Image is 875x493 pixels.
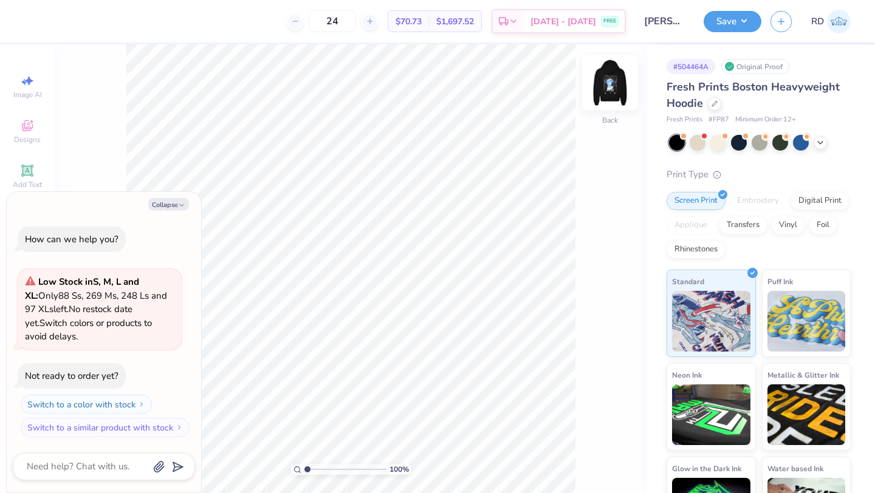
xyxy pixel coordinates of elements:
span: Fresh Prints Boston Heavyweight Hoodie [667,80,840,110]
span: FREE [603,17,616,25]
img: Switch to a color with stock [138,401,145,408]
span: 100 % [389,464,409,475]
span: Puff Ink [767,275,793,288]
span: $70.73 [396,15,422,28]
span: RD [811,15,824,29]
div: Screen Print [667,192,726,210]
div: Foil [809,216,837,234]
span: Water based Ink [767,462,823,475]
button: Switch to a color with stock [21,395,152,414]
div: Applique [667,216,715,234]
img: Back [586,58,634,107]
span: Fresh Prints [667,115,702,125]
div: Vinyl [771,216,805,234]
div: # 504464A [667,59,715,74]
span: [DATE] - [DATE] [530,15,596,28]
div: Embroidery [729,192,787,210]
div: Rhinestones [667,240,726,259]
button: Save [704,11,761,32]
span: # FP87 [709,115,729,125]
a: RD [811,10,851,33]
div: Digital Print [791,192,849,210]
div: Back [602,115,618,126]
img: Puff Ink [767,291,846,352]
span: Designs [14,135,41,144]
img: Metallic & Glitter Ink [767,384,846,445]
span: Neon Ink [672,369,702,381]
input: Untitled Design [635,9,695,33]
span: Add Text [13,180,42,189]
div: Not ready to order yet? [25,370,118,382]
span: Image AI [13,90,42,100]
strong: Low Stock in S, M, L and XL : [25,276,139,302]
span: No restock date yet. [25,303,132,329]
button: Switch to a similar product with stock [21,418,190,437]
div: How can we help you? [25,233,118,245]
img: Switch to a similar product with stock [176,424,183,431]
span: Only 88 Ss, 269 Ms, 248 Ls and 97 XLs left. Switch colors or products to avoid delays. [25,276,167,342]
span: $1,697.52 [436,15,474,28]
span: Glow in the Dark Ink [672,462,741,475]
img: Neon Ink [672,384,750,445]
span: Metallic & Glitter Ink [767,369,839,381]
img: Standard [672,291,750,352]
input: – – [309,10,356,32]
span: Minimum Order: 12 + [735,115,796,125]
span: Standard [672,275,704,288]
div: Transfers [719,216,767,234]
img: Ryan Donahue [827,10,851,33]
button: Collapse [148,198,189,211]
div: Print Type [667,168,851,182]
div: Original Proof [721,59,789,74]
